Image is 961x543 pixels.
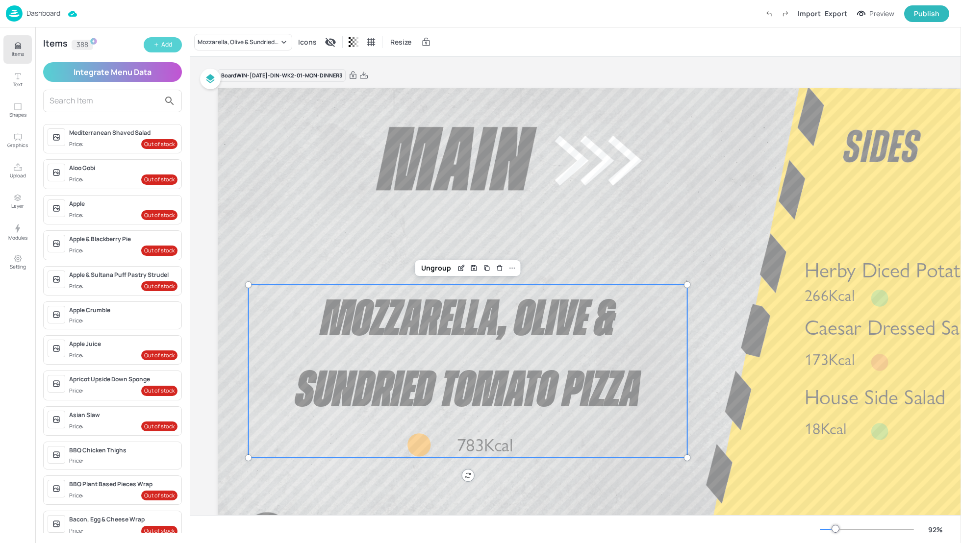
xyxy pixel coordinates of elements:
div: Out of stock [141,386,177,396]
p: Text [13,81,23,88]
button: search [160,91,179,111]
button: Graphics [3,126,32,155]
div: Price: [69,387,85,395]
div: Bacon, Egg & Cheese Wrap [69,515,177,524]
div: Apple & Sultana Puff Pastry Strudel [69,271,177,279]
div: Price: [69,282,85,291]
div: Price: [69,527,85,535]
button: Text [3,66,32,94]
p: Layer [11,202,24,209]
div: Out of stock [141,139,177,149]
div: Out of stock [141,491,177,501]
span: Resize [388,37,413,47]
button: Shapes [3,96,32,124]
div: Apricot Upside Down Sponge [69,375,177,384]
div: Export [825,8,847,19]
div: Out of stock [141,526,177,536]
div: Apple & Blackberry Pie [69,235,177,244]
span: 173Kcal [805,350,855,370]
div: Asian Slaw [69,411,177,420]
div: Mediterranean Shaved Salad [69,128,177,137]
button: Modules [3,218,32,246]
div: Price: [69,492,85,500]
div: Out of stock [141,174,177,185]
div: Icons [296,34,319,50]
button: Publish [904,5,949,22]
button: Preview [851,6,900,21]
div: Out of stock [141,421,177,432]
div: BBQ Chicken Thighs [69,446,177,455]
div: Apple [69,199,177,208]
div: Ungroup [417,262,455,274]
div: Display condition [323,34,338,50]
p: Setting [10,263,26,270]
button: Add [144,37,182,52]
div: Price: [69,247,85,255]
p: 388 [76,41,88,48]
input: Search Item [50,93,160,109]
p: Modules [8,234,27,241]
button: Items [3,35,32,64]
label: Undo (Ctrl + Z) [760,5,777,22]
button: Setting [3,248,32,276]
div: Price: [69,351,85,360]
div: Out of stock [141,281,177,292]
p: Items [12,50,24,57]
button: Integrate Menu Data [43,62,182,82]
button: Layer [3,187,32,216]
button: Upload [3,157,32,185]
div: Items [43,40,68,49]
div: Out of stock [141,210,177,221]
span: 266Kcal [805,286,855,305]
p: Shapes [9,111,26,118]
div: Mozzarella, Olive & Sundried Tomato Pizza [198,38,279,47]
div: Import [798,8,821,19]
div: Price: [69,211,85,220]
img: logo-86c26b7e.jpg [6,5,23,22]
div: Price: [69,457,85,465]
span: House Side Salad [805,385,946,410]
div: Price: [69,140,85,148]
div: Duplicate [480,262,493,274]
p: Dashboard [26,10,60,17]
div: Out of stock [141,350,177,361]
div: Delete [493,262,506,274]
div: Aloo Gobi [69,164,177,173]
div: Apple Crumble [69,306,177,315]
p: Graphics [7,142,28,148]
p: Upload [10,172,26,179]
div: Save Layout [468,262,480,274]
span: Mozzarella, Olive & Sundried Tomato Pizza [296,295,640,416]
label: Redo (Ctrl + Y) [777,5,794,22]
div: Price: [69,175,85,184]
div: BBQ Plant Based Pieces Wrap [69,480,177,489]
div: Board WIN-[DATE]-DIN-WK2-01-MON-DINNER3 [218,69,346,82]
span: 783Kcal [457,434,513,456]
div: Price: [69,317,85,325]
div: Edit Item [455,262,468,274]
div: Preview [869,8,894,19]
div: 92 % [924,524,947,535]
div: Add [161,40,172,49]
div: Price: [69,422,85,431]
div: Apple Juice [69,340,177,348]
div: Out of stock [141,246,177,256]
div: Publish [914,8,939,19]
span: 18Kcal [805,420,847,439]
